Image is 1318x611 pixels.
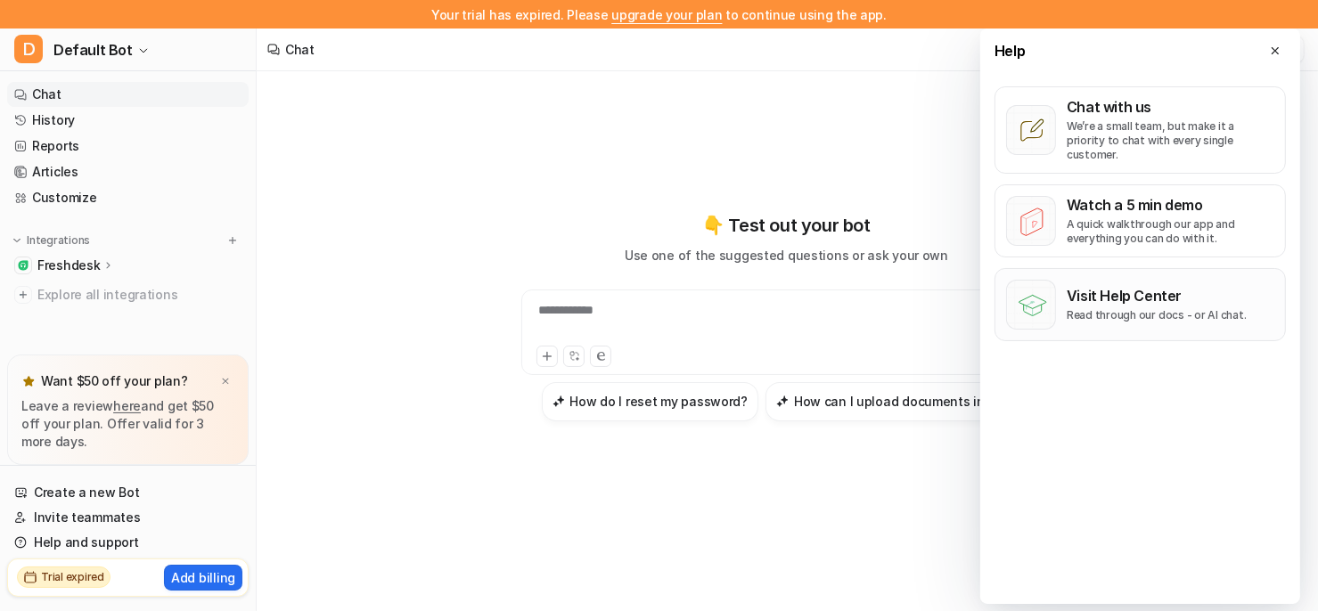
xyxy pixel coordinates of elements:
[37,257,100,274] p: Freshdesk
[1067,308,1247,322] p: Read through our docs - or AI chat.
[226,234,239,247] img: menu_add.svg
[995,40,1025,61] span: Help
[14,286,32,304] img: explore all integrations
[53,37,133,62] span: Default Bot
[776,395,789,408] img: How can I upload documents in-app?
[164,565,242,591] button: Add billing
[625,246,948,265] p: Use one of the suggested questions or ask your own
[220,376,231,387] img: x
[37,281,241,309] span: Explore all integrations
[7,232,95,249] button: Integrations
[11,234,23,247] img: expand menu
[171,568,235,587] p: Add billing
[794,392,1020,411] h3: How can I upload documents in-app?
[7,480,249,505] a: Create a new Bot
[7,282,249,307] a: Explore all integrations
[7,530,249,555] a: Help and support
[7,505,249,530] a: Invite teammates
[21,397,234,451] p: Leave a review and get $50 off your plan. Offer valid for 3 more days.
[1067,196,1274,214] p: Watch a 5 min demo
[1067,98,1274,116] p: Chat with us
[285,40,315,59] div: Chat
[7,185,249,210] a: Customize
[995,184,1286,257] button: Watch a 5 min demoA quick walkthrough our app and everything you can do with it.
[1067,217,1274,246] p: A quick walkthrough our app and everything you can do with it.
[113,398,141,413] a: here
[1067,119,1274,162] p: We’re a small team, but make it a priority to chat with every single customer.
[41,372,188,390] p: Want $50 off your plan?
[7,108,249,133] a: History
[702,212,870,239] p: 👇 Test out your bot
[14,35,43,63] span: D
[995,268,1286,341] button: Visit Help CenterRead through our docs - or AI chat.
[7,82,249,107] a: Chat
[1067,287,1247,305] p: Visit Help Center
[995,86,1286,174] button: Chat with usWe’re a small team, but make it a priority to chat with every single customer.
[41,569,104,585] h2: Trial expired
[765,382,1031,421] button: How can I upload documents in-app?How can I upload documents in-app?
[570,392,748,411] h3: How do I reset my password?
[18,260,29,271] img: Freshdesk
[27,233,90,248] p: Integrations
[7,134,249,159] a: Reports
[542,382,758,421] button: How do I reset my password?How do I reset my password?
[611,7,722,22] a: upgrade your plan
[7,159,249,184] a: Articles
[21,374,36,388] img: star
[553,395,565,408] img: How do I reset my password?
